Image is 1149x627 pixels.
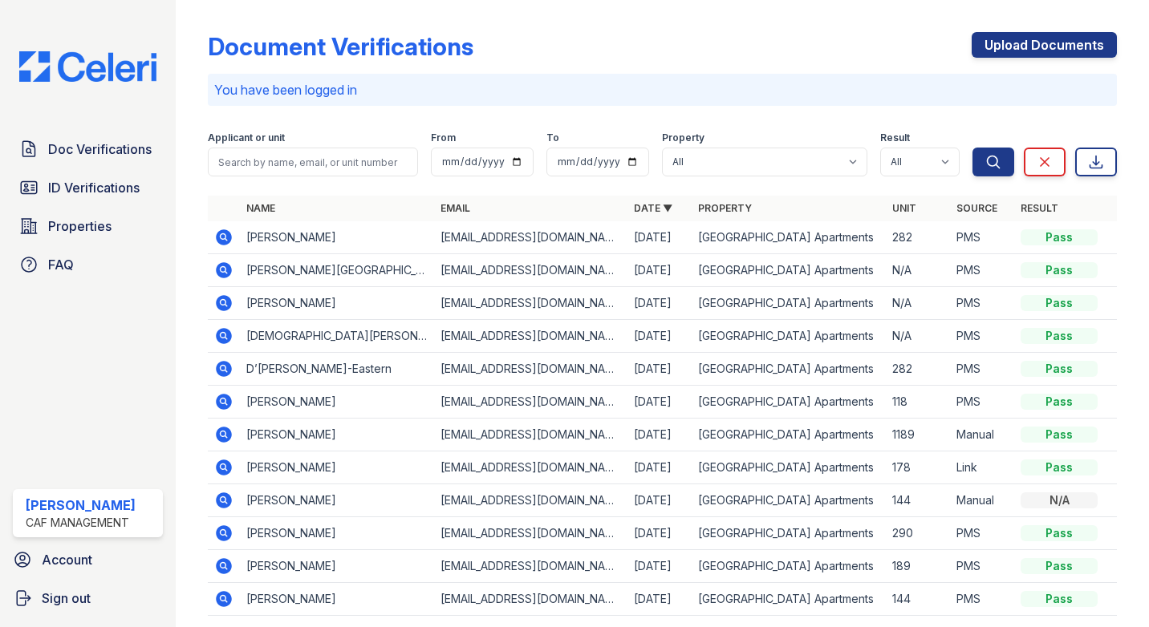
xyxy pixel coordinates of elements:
[886,550,950,583] td: 189
[692,484,886,517] td: [GEOGRAPHIC_DATA] Apartments
[886,517,950,550] td: 290
[434,287,628,320] td: [EMAIL_ADDRESS][DOMAIN_NAME]
[692,451,886,484] td: [GEOGRAPHIC_DATA] Apartments
[434,484,628,517] td: [EMAIL_ADDRESS][DOMAIN_NAME]
[950,451,1014,484] td: Link
[6,544,169,576] a: Account
[692,583,886,616] td: [GEOGRAPHIC_DATA] Apartments
[956,202,997,214] a: Source
[434,386,628,419] td: [EMAIL_ADDRESS][DOMAIN_NAME]
[13,172,163,204] a: ID Verifications
[1021,427,1098,443] div: Pass
[546,131,559,144] label: To
[950,221,1014,254] td: PMS
[886,320,950,353] td: N/A
[950,484,1014,517] td: Manual
[950,419,1014,451] td: Manual
[246,202,275,214] a: Name
[692,254,886,287] td: [GEOGRAPHIC_DATA] Apartments
[240,451,434,484] td: [PERSON_NAME]
[434,419,628,451] td: [EMAIL_ADDRESS][DOMAIN_NAME]
[208,131,285,144] label: Applicant or unit
[1021,328,1098,344] div: Pass
[692,386,886,419] td: [GEOGRAPHIC_DATA] Apartments
[13,249,163,281] a: FAQ
[1021,492,1098,508] div: N/A
[892,202,916,214] a: Unit
[886,353,950,386] td: 282
[240,353,434,386] td: D’[PERSON_NAME]-Eastern
[627,221,692,254] td: [DATE]
[240,287,434,320] td: [PERSON_NAME]
[627,451,692,484] td: [DATE]
[886,254,950,287] td: N/A
[950,583,1014,616] td: PMS
[627,386,692,419] td: [DATE]
[950,353,1014,386] td: PMS
[240,386,434,419] td: [PERSON_NAME]
[6,582,169,614] a: Sign out
[6,51,169,82] img: CE_Logo_Blue-a8612792a0a2168367f1c8372b55b34899dd931a85d93a1a3d3e32e68fde9ad4.png
[692,287,886,320] td: [GEOGRAPHIC_DATA] Apartments
[698,202,752,214] a: Property
[972,32,1117,58] a: Upload Documents
[627,353,692,386] td: [DATE]
[434,320,628,353] td: [EMAIL_ADDRESS][DOMAIN_NAME]
[886,451,950,484] td: 178
[240,517,434,550] td: [PERSON_NAME]
[13,210,163,242] a: Properties
[434,353,628,386] td: [EMAIL_ADDRESS][DOMAIN_NAME]
[240,583,434,616] td: [PERSON_NAME]
[1021,525,1098,541] div: Pass
[950,550,1014,583] td: PMS
[1021,229,1098,245] div: Pass
[627,419,692,451] td: [DATE]
[1021,361,1098,377] div: Pass
[692,419,886,451] td: [GEOGRAPHIC_DATA] Apartments
[434,221,628,254] td: [EMAIL_ADDRESS][DOMAIN_NAME]
[950,254,1014,287] td: PMS
[634,202,672,214] a: Date ▼
[880,131,910,144] label: Result
[692,221,886,254] td: [GEOGRAPHIC_DATA] Apartments
[208,148,418,176] input: Search by name, email, or unit number
[627,550,692,583] td: [DATE]
[627,484,692,517] td: [DATE]
[434,517,628,550] td: [EMAIL_ADDRESS][DOMAIN_NAME]
[42,589,91,608] span: Sign out
[1021,295,1098,311] div: Pass
[1021,459,1098,475] div: Pass
[48,140,152,159] span: Doc Verifications
[434,583,628,616] td: [EMAIL_ADDRESS][DOMAIN_NAME]
[240,221,434,254] td: [PERSON_NAME]
[886,386,950,419] td: 118
[48,216,112,236] span: Properties
[627,287,692,320] td: [DATE]
[950,320,1014,353] td: PMS
[692,517,886,550] td: [GEOGRAPHIC_DATA] Apartments
[42,550,92,569] span: Account
[240,484,434,517] td: [PERSON_NAME]
[692,550,886,583] td: [GEOGRAPHIC_DATA] Apartments
[886,583,950,616] td: 144
[662,131,704,144] label: Property
[434,254,628,287] td: [EMAIL_ADDRESS][DOMAIN_NAME]
[48,255,74,274] span: FAQ
[627,517,692,550] td: [DATE]
[1021,394,1098,410] div: Pass
[886,419,950,451] td: 1189
[240,254,434,287] td: [PERSON_NAME][GEOGRAPHIC_DATA]
[1021,558,1098,574] div: Pass
[950,287,1014,320] td: PMS
[214,80,1110,99] p: You have been logged in
[13,133,163,165] a: Doc Verifications
[627,254,692,287] td: [DATE]
[208,32,473,61] div: Document Verifications
[886,484,950,517] td: 144
[240,550,434,583] td: [PERSON_NAME]
[1021,262,1098,278] div: Pass
[692,320,886,353] td: [GEOGRAPHIC_DATA] Apartments
[627,320,692,353] td: [DATE]
[431,131,456,144] label: From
